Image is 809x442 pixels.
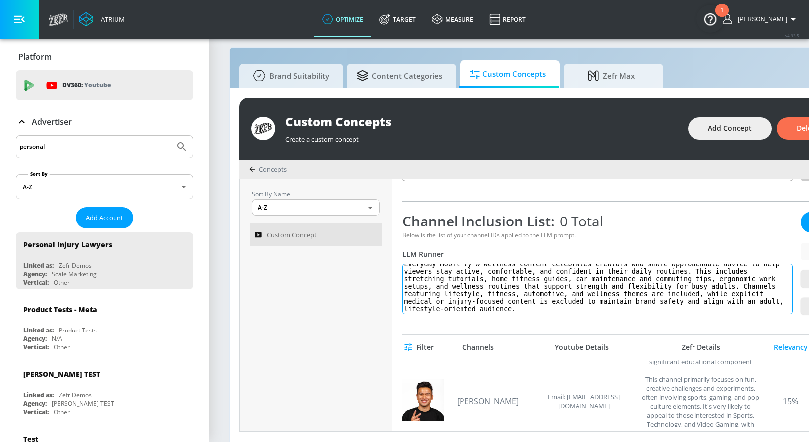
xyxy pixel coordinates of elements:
[16,70,193,100] div: DV360: Youtube
[723,13,799,25] button: [PERSON_NAME]
[62,80,111,91] p: DV360:
[641,343,761,352] div: Zefr Details
[97,15,125,24] div: Atrium
[23,270,47,278] div: Agency:
[79,12,125,27] a: Atrium
[249,165,287,174] div: Concepts
[402,212,793,230] div: Channel Inclusion List:
[252,199,380,216] div: A-Z
[16,108,193,136] div: Advertiser
[574,64,649,88] span: Zefr Max
[52,399,114,408] div: [PERSON_NAME] TEST
[457,396,527,407] a: [PERSON_NAME]
[285,113,678,130] div: Custom Concepts
[527,343,636,352] div: Youtube Details
[54,343,70,351] div: Other
[23,261,54,270] div: Linked as:
[357,64,442,88] span: Content Categories
[16,297,193,354] div: Product Tests - MetaLinked as:Product TestsAgency:N/AVertical:Other
[555,212,603,230] span: 0 Total
[532,375,636,427] div: Email: Business@balbui.com
[59,391,92,399] div: Zefr Demos
[23,369,100,379] div: [PERSON_NAME] TEST
[402,249,793,259] div: LLM Runner
[402,379,444,421] img: UCtvggO4vLSDBq1hUCrRRPvg
[249,64,329,88] span: Brand Suitability
[171,136,193,158] button: Submit Search
[259,165,287,174] span: Concepts
[76,207,133,228] button: Add Account
[481,1,534,37] a: Report
[371,1,424,37] a: Target
[267,229,317,241] span: Custom Concept
[16,174,193,199] div: A-Z
[708,122,752,135] span: Add Concept
[641,375,761,427] div: This channel primarily focuses on fun, creative challenges and experiments, often involving sport...
[28,171,50,177] label: Sort By
[84,80,111,90] p: Youtube
[52,270,97,278] div: Scale Marketing
[16,362,193,419] div: [PERSON_NAME] TESTLinked as:Zefr DemosAgency:[PERSON_NAME] TESTVertical:Other
[23,240,112,249] div: Personal Injury Lawyers
[785,33,799,38] span: v 4.33.5
[250,223,382,246] a: Custom Concept
[16,232,193,289] div: Personal Injury LawyersLinked as:Zefr DemosAgency:Scale MarketingVertical:Other
[402,264,793,314] textarea: Everyday Mobility & Wellness content celebrates creators who share approachable advice to help vi...
[18,51,52,62] p: Platform
[32,116,72,127] p: Advertiser
[402,231,793,239] div: Below is the list of your channel IDs applied to the LLM prompt.
[23,391,54,399] div: Linked as:
[688,117,772,140] button: Add Concept
[252,189,380,199] p: Sort By Name
[23,278,49,287] div: Vertical:
[696,5,724,33] button: Open Resource Center, 1 new notification
[59,326,97,334] div: Product Tests
[86,212,123,223] span: Add Account
[59,261,92,270] div: Zefr Demos
[23,399,47,408] div: Agency:
[720,10,724,23] div: 1
[285,130,678,144] div: Create a custom concept
[16,43,193,71] div: Platform
[23,326,54,334] div: Linked as:
[23,408,49,416] div: Vertical:
[402,338,438,357] button: Filter
[54,408,70,416] div: Other
[23,334,47,343] div: Agency:
[23,343,49,351] div: Vertical:
[470,62,546,86] span: Custom Concepts
[23,305,97,314] div: Product Tests - Meta
[734,16,787,23] span: login as: kaitlin.zimmerman@zefr.com
[54,278,70,287] div: Other
[52,334,62,343] div: N/A
[462,343,494,352] div: Channels
[424,1,481,37] a: measure
[314,1,371,37] a: optimize
[406,341,434,354] span: Filter
[20,140,171,153] input: Search by name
